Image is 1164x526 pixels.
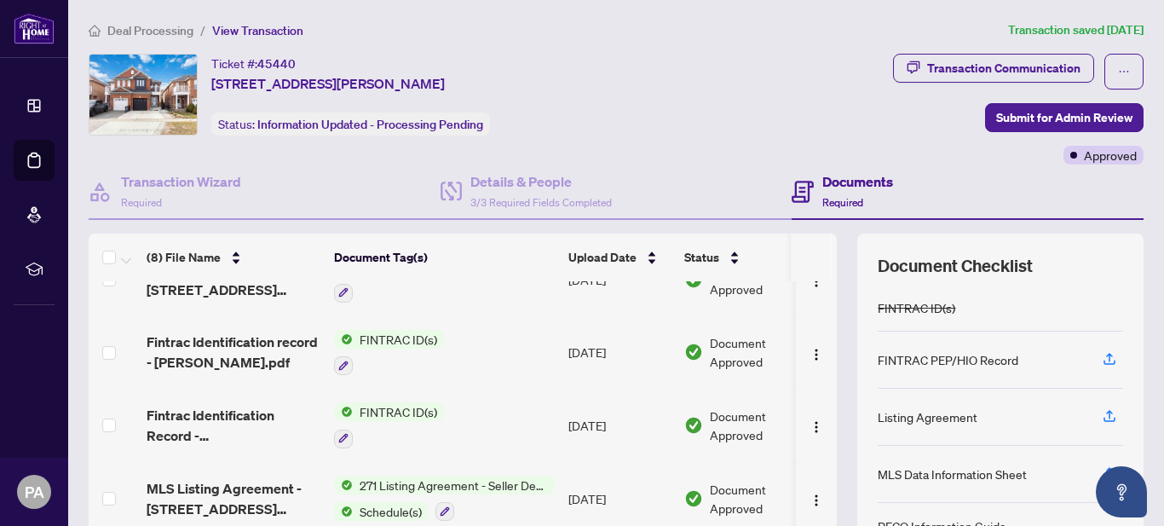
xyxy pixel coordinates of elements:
[803,338,830,366] button: Logo
[334,330,353,349] img: Status Icon
[1008,20,1144,40] article: Transaction saved [DATE]
[878,465,1027,483] div: MLS Data Information Sheet
[878,408,977,426] div: Listing Agreement
[710,480,815,517] span: Document Approved
[1096,466,1147,517] button: Open asap
[334,476,555,522] button: Status Icon271 Listing Agreement - Seller Designated Representation Agreement Authority to Offer ...
[334,502,353,521] img: Status Icon
[822,171,893,192] h4: Documents
[878,254,1033,278] span: Document Checklist
[121,196,162,209] span: Required
[353,330,444,349] span: FINTRAC ID(s)
[334,330,444,376] button: Status IconFINTRAC ID(s)
[803,412,830,439] button: Logo
[89,25,101,37] span: home
[334,476,353,494] img: Status Icon
[327,234,562,281] th: Document Tag(s)
[803,485,830,512] button: Logo
[257,56,296,72] span: 45440
[710,333,815,371] span: Document Approved
[893,54,1094,83] button: Transaction Communication
[562,234,677,281] th: Upload Date
[211,73,445,94] span: [STREET_ADDRESS][PERSON_NAME]
[878,350,1018,369] div: FINTRAC PEP/HIO Record
[810,420,823,434] img: Logo
[147,405,320,446] span: Fintrac Identification Record - [PERSON_NAME].pdf
[89,55,197,135] img: IMG-W12193362_1.jpg
[211,54,296,73] div: Ticket #:
[353,402,444,421] span: FINTRAC ID(s)
[211,113,490,136] div: Status:
[334,402,444,448] button: Status IconFINTRAC ID(s)
[1118,66,1130,78] span: ellipsis
[710,407,815,444] span: Document Approved
[470,196,612,209] span: 3/3 Required Fields Completed
[810,494,823,507] img: Logo
[353,476,555,494] span: 271 Listing Agreement - Seller Designated Representation Agreement Authority to Offer for Sale
[1084,146,1137,165] span: Approved
[470,171,612,192] h4: Details & People
[684,248,719,267] span: Status
[878,298,955,317] div: FINTRAC ID(s)
[257,117,483,132] span: Information Updated - Processing Pending
[212,23,303,38] span: View Transaction
[121,171,241,192] h4: Transaction Wizard
[147,332,320,373] span: Fintrac Identification record - [PERSON_NAME].pdf
[147,248,221,267] span: (8) File Name
[568,248,637,267] span: Upload Date
[996,104,1132,131] span: Submit for Admin Review
[25,480,44,504] span: PA
[684,343,703,361] img: Document Status
[107,23,193,38] span: Deal Processing
[562,389,677,462] td: [DATE]
[810,275,823,288] img: Logo
[140,234,327,281] th: (8) File Name
[684,489,703,508] img: Document Status
[147,478,320,519] span: MLS Listing Agreement - [STREET_ADDRESS][PERSON_NAME][PERSON_NAME]pdf
[677,234,822,281] th: Status
[200,20,205,40] li: /
[14,13,55,44] img: logo
[334,402,353,421] img: Status Icon
[927,55,1080,82] div: Transaction Communication
[985,103,1144,132] button: Submit for Admin Review
[684,416,703,435] img: Document Status
[822,196,863,209] span: Required
[562,316,677,390] td: [DATE]
[810,348,823,361] img: Logo
[353,502,429,521] span: Schedule(s)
